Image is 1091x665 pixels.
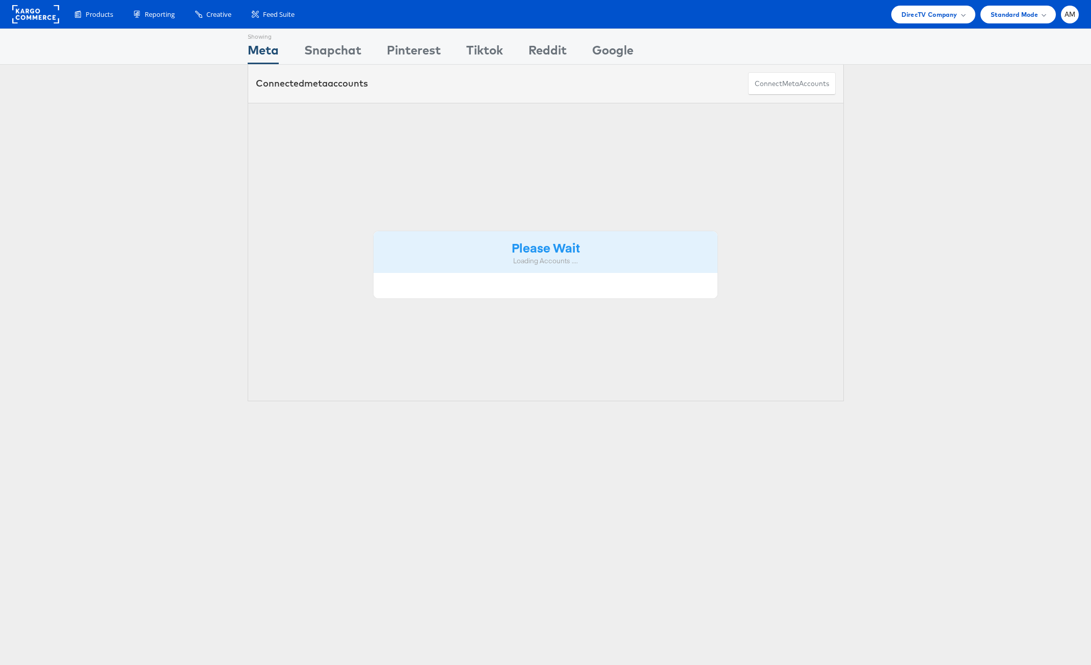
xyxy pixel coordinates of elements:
[145,10,175,19] span: Reporting
[304,41,361,64] div: Snapchat
[991,9,1038,20] span: Standard Mode
[206,10,231,19] span: Creative
[86,10,113,19] span: Products
[466,41,503,64] div: Tiktok
[528,41,567,64] div: Reddit
[748,72,836,95] button: ConnectmetaAccounts
[304,77,328,89] span: meta
[256,77,368,90] div: Connected accounts
[248,41,279,64] div: Meta
[263,10,295,19] span: Feed Suite
[512,239,580,256] strong: Please Wait
[592,41,633,64] div: Google
[1065,11,1076,18] span: AM
[387,41,441,64] div: Pinterest
[381,256,710,266] div: Loading Accounts ....
[901,9,957,20] span: DirecTV Company
[248,29,279,41] div: Showing
[782,79,799,89] span: meta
